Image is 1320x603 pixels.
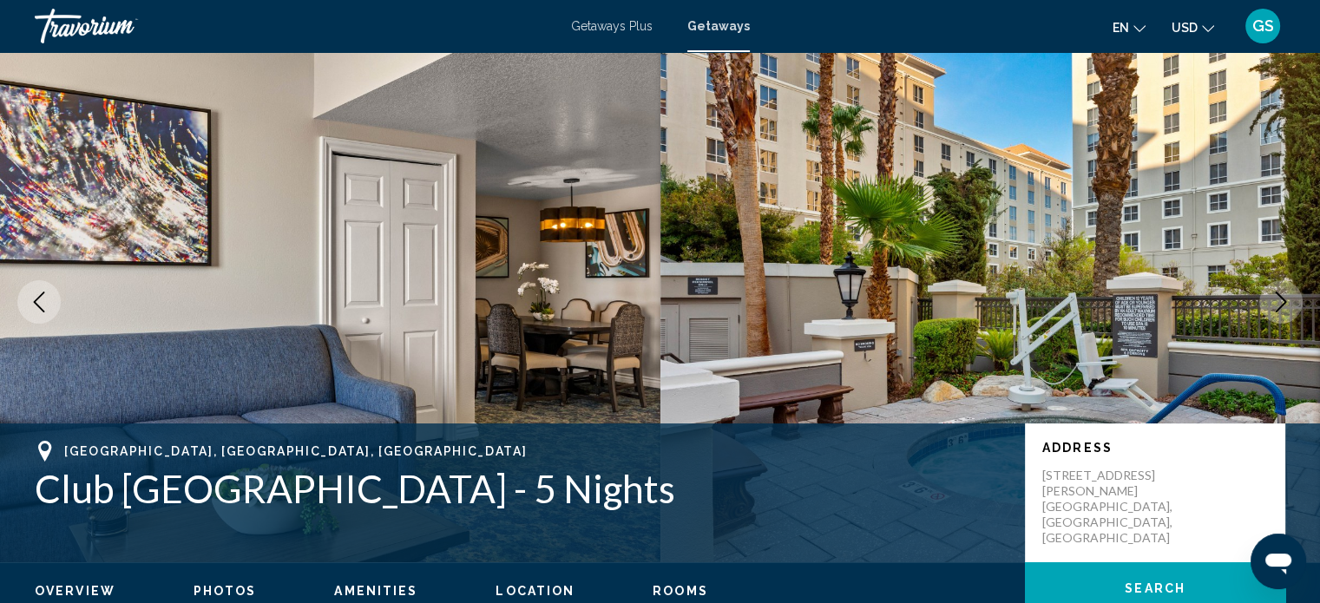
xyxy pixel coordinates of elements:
[35,583,115,599] button: Overview
[496,583,575,599] button: Location
[687,19,750,33] a: Getaways
[1172,15,1214,40] button: Change currency
[17,280,61,324] button: Previous image
[653,583,708,599] button: Rooms
[64,444,527,458] span: [GEOGRAPHIC_DATA], [GEOGRAPHIC_DATA], [GEOGRAPHIC_DATA]
[1259,280,1303,324] button: Next image
[35,584,115,598] span: Overview
[571,19,653,33] a: Getaways Plus
[1172,21,1198,35] span: USD
[194,584,257,598] span: Photos
[1125,582,1185,596] span: Search
[1042,468,1181,546] p: [STREET_ADDRESS][PERSON_NAME] [GEOGRAPHIC_DATA], [GEOGRAPHIC_DATA], [GEOGRAPHIC_DATA]
[1251,534,1306,589] iframe: Button to launch messaging window
[1113,21,1129,35] span: en
[1252,17,1274,35] span: GS
[194,583,257,599] button: Photos
[1240,8,1285,44] button: User Menu
[653,584,708,598] span: Rooms
[496,584,575,598] span: Location
[334,583,417,599] button: Amenities
[1113,15,1146,40] button: Change language
[35,466,1008,511] h1: Club [GEOGRAPHIC_DATA] - 5 Nights
[334,584,417,598] span: Amenities
[35,9,554,43] a: Travorium
[1042,441,1268,455] p: Address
